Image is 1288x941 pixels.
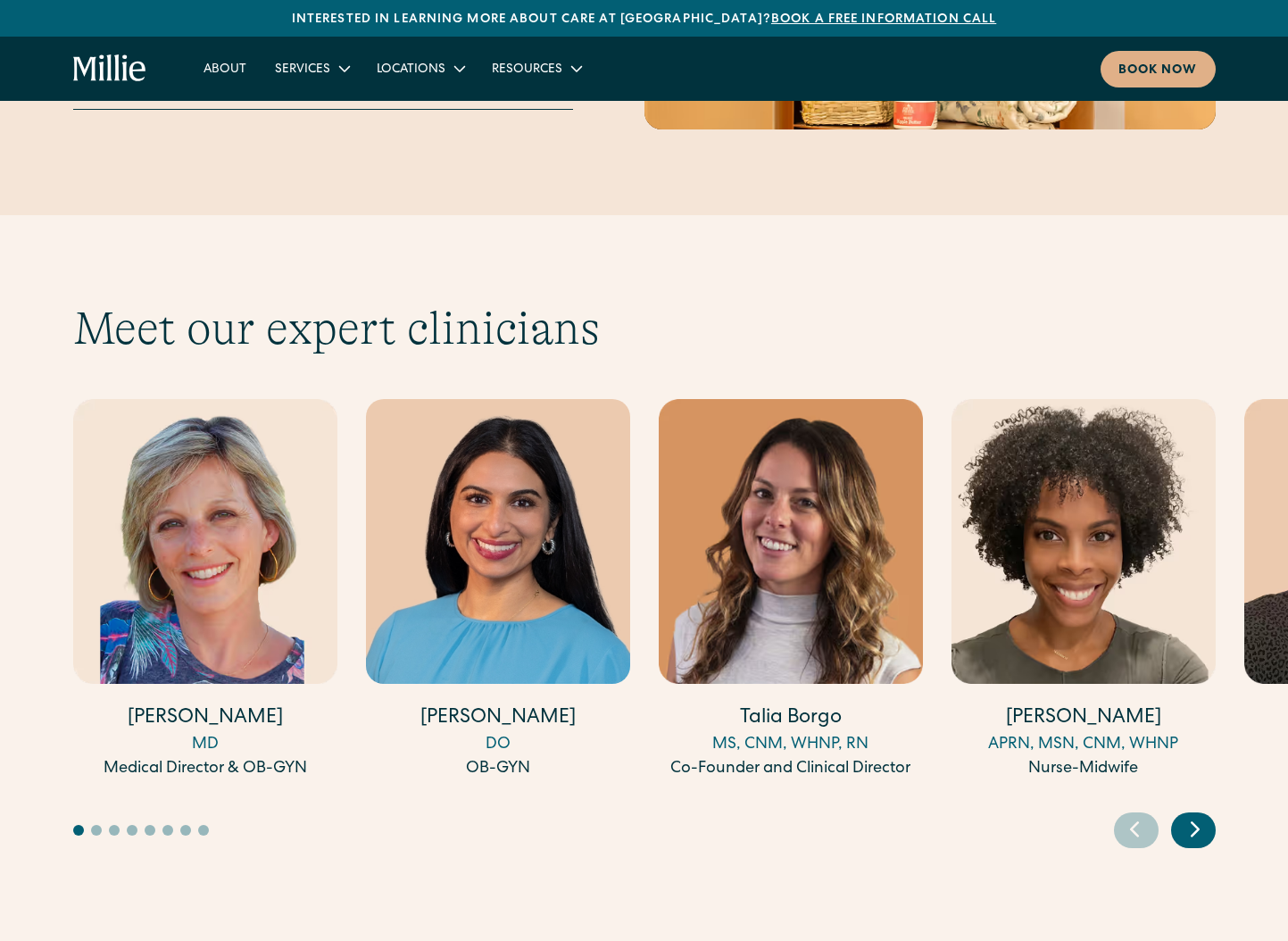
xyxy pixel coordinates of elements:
div: Locations [377,61,445,79]
a: About [189,54,261,83]
h2: Meet our expert clinicians [73,301,1216,356]
a: Talia BorgoMS, CNM, WHNP, RNCo-Founder and Clinical Director [659,399,923,781]
div: Previous slide [1114,812,1159,848]
div: Services [261,54,362,83]
div: Services [275,61,330,79]
div: Co-Founder and Clinical Director [659,757,923,781]
div: 2 / 17 [366,399,630,784]
button: Go to slide 8 [198,825,209,836]
div: APRN, MSN, CNM, WHNP [951,733,1216,757]
h4: [PERSON_NAME] [73,705,337,733]
div: 4 / 17 [951,399,1216,784]
button: Go to slide 2 [91,825,102,836]
a: [PERSON_NAME]MDMedical Director & OB-GYN [73,399,337,781]
a: [PERSON_NAME]DOOB-GYN [366,399,630,781]
button: Go to slide 7 [180,825,191,836]
h4: Talia Borgo [659,705,923,733]
button: Go to slide 3 [109,825,120,836]
div: 3 / 17 [659,399,923,784]
div: Nurse-Midwife [951,757,1216,781]
button: Go to slide 1 [73,825,84,836]
div: DO [366,733,630,757]
a: Book a free information call [771,13,996,26]
h4: [PERSON_NAME] [366,705,630,733]
div: Next slide [1171,812,1216,848]
button: Go to slide 6 [162,825,173,836]
div: Resources [478,54,594,83]
div: MD [73,733,337,757]
div: 1 / 17 [73,399,337,784]
button: Go to slide 4 [127,825,137,836]
a: [PERSON_NAME]APRN, MSN, CNM, WHNPNurse-Midwife [951,399,1216,781]
div: Medical Director & OB-GYN [73,757,337,781]
div: OB-GYN [366,757,630,781]
a: Book now [1101,51,1216,87]
div: Resources [492,61,562,79]
div: Book now [1118,62,1198,80]
div: MS, CNM, WHNP, RN [659,733,923,757]
a: home [73,54,147,83]
h4: [PERSON_NAME] [951,705,1216,733]
div: Locations [362,54,478,83]
button: Go to slide 5 [145,825,155,836]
